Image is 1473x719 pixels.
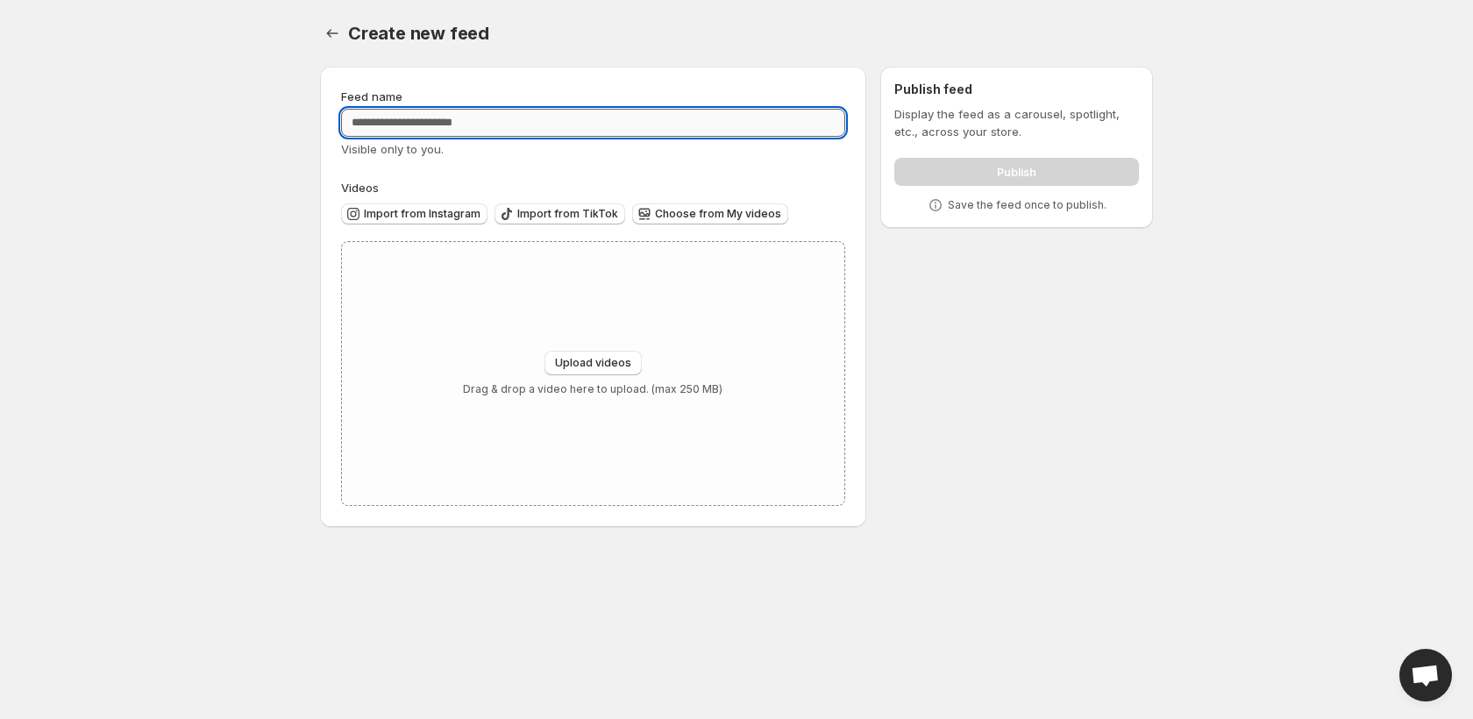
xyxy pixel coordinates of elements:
[632,203,788,224] button: Choose from My videos
[894,105,1139,140] p: Display the feed as a carousel, spotlight, etc., across your store.
[341,89,402,103] span: Feed name
[517,207,618,221] span: Import from TikTok
[348,23,489,44] span: Create new feed
[544,351,642,375] button: Upload videos
[463,382,722,396] p: Drag & drop a video here to upload. (max 250 MB)
[1399,649,1452,701] a: Open chat
[341,181,379,195] span: Videos
[341,142,444,156] span: Visible only to you.
[655,207,781,221] span: Choose from My videos
[894,81,1139,98] h2: Publish feed
[320,21,345,46] button: Settings
[341,203,487,224] button: Import from Instagram
[555,356,631,370] span: Upload videos
[364,207,480,221] span: Import from Instagram
[948,198,1107,212] p: Save the feed once to publish.
[495,203,625,224] button: Import from TikTok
